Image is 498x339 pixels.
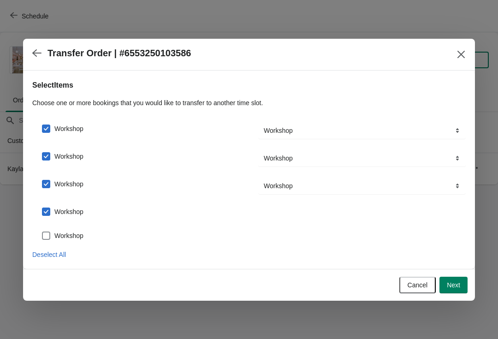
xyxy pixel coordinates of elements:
[439,277,468,293] button: Next
[54,124,83,133] span: Workshop
[408,281,428,289] span: Cancel
[399,277,436,293] button: Cancel
[54,179,83,189] span: Workshop
[54,231,83,240] span: Workshop
[47,48,191,59] h2: Transfer Order | #6553250103586
[29,246,70,263] button: Deselect All
[54,207,83,216] span: Workshop
[447,281,460,289] span: Next
[32,80,466,91] h2: Select Items
[453,46,469,63] button: Close
[32,251,66,258] span: Deselect All
[54,152,83,161] span: Workshop
[32,98,466,107] p: Choose one or more bookings that you would like to transfer to another time slot.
